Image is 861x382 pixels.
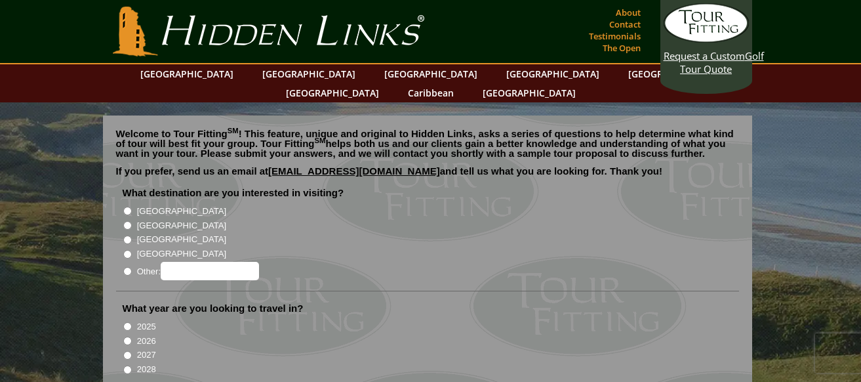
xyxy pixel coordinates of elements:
[606,15,644,33] a: Contact
[612,3,644,22] a: About
[123,302,304,315] label: What year are you looking to travel in?
[268,165,440,177] a: [EMAIL_ADDRESS][DOMAIN_NAME]
[116,166,739,186] p: If you prefer, send us an email at and tell us what you are looking for. Thank you!
[586,27,644,45] a: Testimonials
[137,247,226,261] label: [GEOGRAPHIC_DATA]
[137,262,259,280] label: Other:
[137,233,226,246] label: [GEOGRAPHIC_DATA]
[116,129,739,158] p: Welcome to Tour Fitting ! This feature, unique and original to Hidden Links, asks a series of que...
[137,335,156,348] label: 2026
[256,64,362,83] a: [GEOGRAPHIC_DATA]
[664,49,745,62] span: Request a Custom
[279,83,386,102] a: [GEOGRAPHIC_DATA]
[137,363,156,376] label: 2028
[134,64,240,83] a: [GEOGRAPHIC_DATA]
[137,320,156,333] label: 2025
[315,137,326,144] sup: SM
[664,3,749,75] a: Request a CustomGolf Tour Quote
[123,186,344,200] label: What destination are you interested in visiting?
[137,219,226,232] label: [GEOGRAPHIC_DATA]
[500,64,606,83] a: [GEOGRAPHIC_DATA]
[599,39,644,57] a: The Open
[137,349,156,362] label: 2027
[137,205,226,218] label: [GEOGRAPHIC_DATA]
[622,64,728,83] a: [GEOGRAPHIC_DATA]
[161,262,259,280] input: Other:
[378,64,484,83] a: [GEOGRAPHIC_DATA]
[228,127,239,135] sup: SM
[401,83,460,102] a: Caribbean
[476,83,582,102] a: [GEOGRAPHIC_DATA]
